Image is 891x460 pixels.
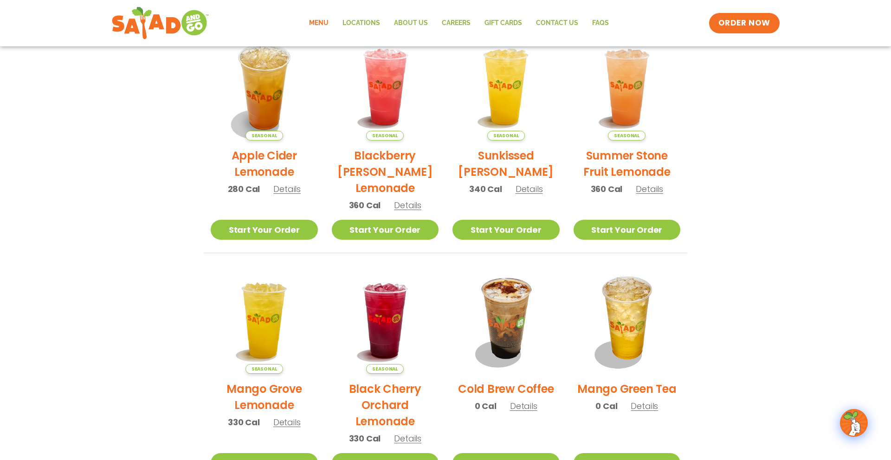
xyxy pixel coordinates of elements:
span: Details [636,183,663,195]
img: Product photo for Black Cherry Orchard Lemonade [332,267,439,374]
a: Careers [435,13,478,34]
img: Product photo for Sunkissed Yuzu Lemonade [452,33,560,141]
a: Start Your Order [452,220,560,240]
a: Contact Us [529,13,585,34]
h2: Sunkissed [PERSON_NAME] [452,147,560,180]
span: Details [510,400,537,412]
span: Details [516,183,543,195]
img: new-SAG-logo-768×292 [111,5,209,42]
a: Locations [336,13,387,34]
span: 330 Cal [349,432,381,445]
a: ORDER NOW [709,13,780,33]
h2: Mango Green Tea [577,381,676,397]
a: Menu [302,13,336,34]
span: Details [394,433,421,444]
span: Details [273,183,301,195]
span: 280 Cal [228,183,260,195]
span: 0 Cal [475,400,497,412]
img: Product photo for Cold Brew Coffee [452,267,560,374]
span: Details [631,400,658,412]
span: Seasonal [366,131,404,141]
span: Seasonal [245,131,283,141]
a: Start Your Order [574,220,681,240]
span: Seasonal [245,364,283,374]
img: Product photo for Apple Cider Lemonade [211,33,318,141]
a: About Us [387,13,435,34]
img: Product photo for Blackberry Bramble Lemonade [332,33,439,141]
span: 360 Cal [591,183,623,195]
img: Product photo for Mango Grove Lemonade [211,267,318,374]
h2: Cold Brew Coffee [458,381,554,397]
h2: Black Cherry Orchard Lemonade [332,381,439,429]
span: 340 Cal [469,183,502,195]
h2: Summer Stone Fruit Lemonade [574,147,681,180]
span: Seasonal [608,131,646,141]
a: Start Your Order [332,220,439,240]
span: Seasonal [487,131,525,141]
img: Product photo for Summer Stone Fruit Lemonade [574,33,681,141]
img: wpChatIcon [841,410,867,436]
span: 330 Cal [228,416,260,428]
h2: Blackberry [PERSON_NAME] Lemonade [332,147,439,196]
span: Details [394,199,421,211]
span: Seasonal [366,364,404,374]
h2: Mango Grove Lemonade [211,381,318,413]
nav: Menu [302,13,616,34]
span: ORDER NOW [718,18,770,29]
span: 360 Cal [349,199,381,211]
span: Details [273,416,301,428]
h2: Apple Cider Lemonade [211,147,318,180]
a: GIFT CARDS [478,13,529,34]
img: Product photo for Mango Green Tea [574,267,681,374]
a: Start Your Order [211,220,318,240]
span: 0 Cal [595,400,617,412]
a: FAQs [585,13,616,34]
